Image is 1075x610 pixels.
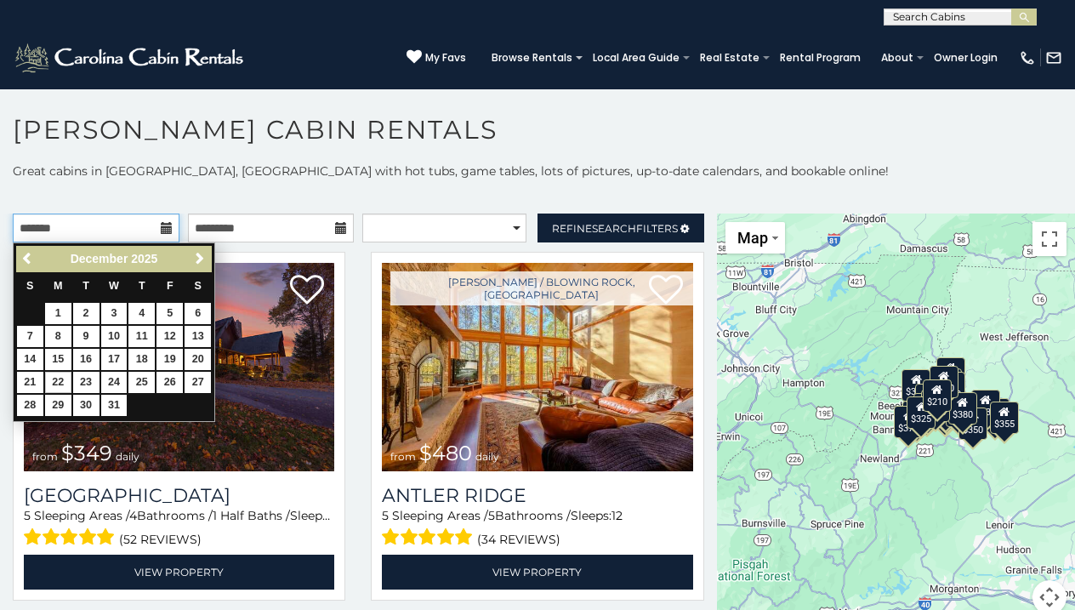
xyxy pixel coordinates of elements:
[873,46,922,70] a: About
[73,372,100,393] a: 23
[1019,49,1036,66] img: phone-regular-white.png
[45,372,71,393] a: 22
[24,484,334,507] a: [GEOGRAPHIC_DATA]
[425,50,466,66] span: My Favs
[21,252,35,265] span: Previous
[922,390,951,422] div: $225
[61,441,112,465] span: $349
[584,46,688,70] a: Local Area Guide
[290,273,324,309] a: Add to favorites
[390,450,416,463] span: from
[552,222,678,235] span: Refine Filters
[691,46,768,70] a: Real Estate
[193,252,207,265] span: Next
[156,372,183,393] a: 26
[116,450,139,463] span: daily
[382,508,389,523] span: 5
[902,368,931,401] div: $305
[907,396,936,428] div: $325
[128,349,155,370] a: 18
[1045,49,1062,66] img: mail-regular-white.png
[488,508,495,523] span: 5
[128,326,155,347] a: 11
[213,508,290,523] span: 1 Half Baths /
[537,214,704,242] a: RefineSearchFilters
[189,248,210,270] a: Next
[73,395,100,416] a: 30
[17,326,43,347] a: 7
[382,484,692,507] a: Antler Ridge
[930,365,958,397] div: $320
[390,271,692,305] a: [PERSON_NAME] / Blowing Rock, [GEOGRAPHIC_DATA]
[185,372,211,393] a: 27
[17,395,43,416] a: 28
[156,326,183,347] a: 12
[24,508,31,523] span: 5
[475,450,499,463] span: daily
[1032,222,1066,256] button: Toggle fullscreen view
[959,408,988,440] div: $350
[45,395,71,416] a: 29
[592,222,636,235] span: Search
[32,450,58,463] span: from
[131,252,157,265] span: 2025
[17,349,43,370] a: 14
[483,46,581,70] a: Browse Rentals
[45,303,71,324] a: 1
[195,280,202,292] span: Saturday
[73,349,100,370] a: 16
[936,356,965,389] div: $525
[82,280,89,292] span: Tuesday
[419,441,472,465] span: $480
[971,390,1000,422] div: $930
[17,372,43,393] a: 21
[24,507,334,550] div: Sleeping Areas / Bathrooms / Sleeps:
[109,280,119,292] span: Wednesday
[913,393,942,425] div: $395
[156,303,183,324] a: 5
[45,349,71,370] a: 15
[13,41,248,75] img: White-1-2.png
[73,303,100,324] a: 2
[71,252,128,265] span: December
[407,49,466,66] a: My Favs
[990,402,1019,434] div: $355
[382,507,692,550] div: Sleeping Areas / Bathrooms / Sleeps:
[167,280,173,292] span: Friday
[382,263,692,471] a: Antler Ridge from $480 daily
[923,379,952,412] div: $210
[930,395,959,427] div: $315
[925,46,1006,70] a: Owner Login
[73,326,100,347] a: 9
[725,222,785,254] button: Change map style
[101,326,128,347] a: 10
[185,326,211,347] a: 13
[18,248,39,270] a: Previous
[331,508,342,523] span: 12
[128,372,155,393] a: 25
[24,484,334,507] h3: Diamond Creek Lodge
[156,349,183,370] a: 19
[45,326,71,347] a: 8
[101,372,128,393] a: 24
[24,555,334,590] a: View Property
[382,263,692,471] img: Antler Ridge
[948,391,977,424] div: $380
[771,46,869,70] a: Rental Program
[477,528,560,550] span: (34 reviews)
[611,508,623,523] span: 12
[119,528,202,550] span: (52 reviews)
[26,280,33,292] span: Sunday
[101,303,128,324] a: 3
[185,349,211,370] a: 20
[101,349,128,370] a: 17
[139,280,145,292] span: Thursday
[128,303,155,324] a: 4
[895,405,924,437] div: $375
[129,508,137,523] span: 4
[185,303,211,324] a: 6
[101,395,128,416] a: 31
[382,555,692,590] a: View Property
[737,229,768,247] span: Map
